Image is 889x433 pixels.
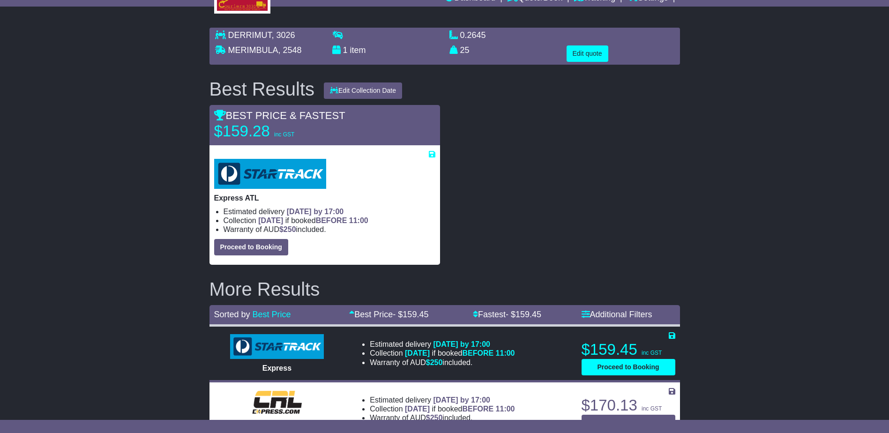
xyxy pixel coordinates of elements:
span: if booked [405,349,515,357]
li: Estimated delivery [370,396,515,404]
p: $159.28 [214,122,331,141]
span: 1 [343,45,348,55]
li: Collection [370,349,515,358]
li: Collection [370,404,515,413]
span: 11:00 [496,349,515,357]
span: [DATE] [405,349,430,357]
li: Warranty of AUD included. [370,413,515,422]
span: $ [279,225,296,233]
button: Edit Collection Date [324,82,402,99]
span: [DATE] by 17:00 [433,340,490,348]
span: BEST PRICE & FASTEST [214,110,345,121]
img: CRL: General [247,388,308,416]
span: item [350,45,366,55]
span: $ [426,358,443,366]
span: 25 [460,45,470,55]
span: 0.2645 [460,30,486,40]
span: inc GST [274,131,294,138]
a: Best Price [253,310,291,319]
li: Estimated delivery [224,207,435,216]
span: if booked [405,405,515,413]
span: Sorted by [214,310,250,319]
button: Proceed to Booking [582,359,675,375]
span: DERRIMUT [228,30,272,40]
li: Collection [224,216,435,225]
span: MERIMBULA [228,45,278,55]
span: BEFORE [462,405,493,413]
p: $159.45 [582,340,675,359]
span: 159.45 [515,310,541,319]
span: inc GST [642,350,662,356]
a: Best Price- $159.45 [349,310,428,319]
span: if booked [258,216,368,224]
span: BEFORE [462,349,493,357]
li: Estimated delivery [370,340,515,349]
li: Warranty of AUD included. [224,225,435,234]
img: StarTrack: Express ATL [214,159,326,189]
span: - $ [506,310,541,319]
button: Edit quote [567,45,608,62]
span: , 2548 [278,45,302,55]
span: [DATE] by 17:00 [287,208,344,216]
span: 11:00 [496,405,515,413]
span: [DATE] [258,216,283,224]
span: 11:00 [349,216,368,224]
h2: More Results [209,279,680,299]
span: inc GST [642,405,662,412]
button: Proceed to Booking [214,239,288,255]
span: $ [426,414,443,422]
span: BEFORE [316,216,347,224]
button: Proceed to Booking [582,415,675,431]
span: [DATE] [405,405,430,413]
span: Express [262,364,291,372]
img: StarTrack: Express [230,334,324,359]
span: - $ [393,310,428,319]
span: [DATE] by 17:00 [433,396,490,404]
p: $170.13 [582,396,675,415]
span: , 3026 [272,30,295,40]
a: Fastest- $159.45 [473,310,541,319]
span: 250 [430,414,443,422]
span: 250 [284,225,296,233]
span: 159.45 [403,310,428,319]
a: Additional Filters [582,310,652,319]
li: Warranty of AUD included. [370,358,515,367]
div: Best Results [205,79,320,99]
span: 250 [430,358,443,366]
p: Express ATL [214,194,435,202]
